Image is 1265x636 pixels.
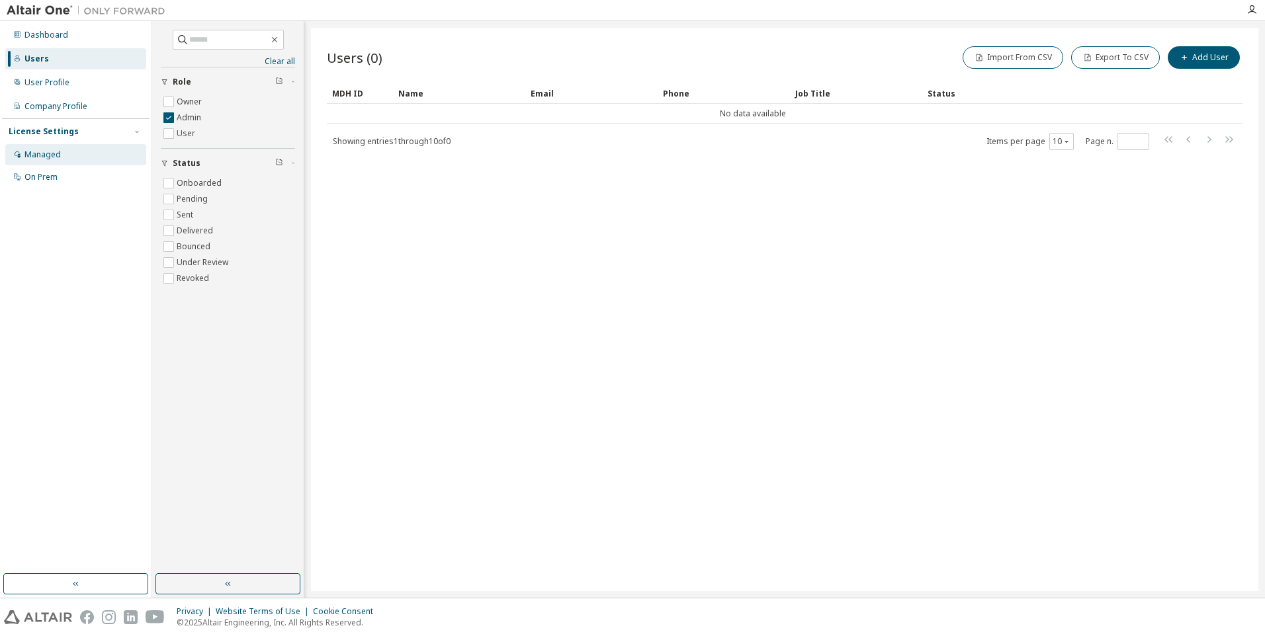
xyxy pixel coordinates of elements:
[24,77,69,88] div: User Profile
[663,83,785,104] div: Phone
[177,126,198,141] label: User
[177,270,212,286] label: Revoked
[963,46,1063,69] button: Import From CSV
[177,255,231,270] label: Under Review
[928,83,1174,104] div: Status
[124,610,138,624] img: linkedin.svg
[24,101,87,112] div: Company Profile
[177,223,216,239] label: Delivered
[177,239,213,255] label: Bounced
[275,158,283,169] span: Clear filter
[161,56,295,67] a: Clear all
[177,606,216,617] div: Privacy
[24,30,68,40] div: Dashboard
[1071,46,1160,69] button: Export To CSV
[332,83,388,104] div: MDH ID
[7,4,172,17] img: Altair One
[24,54,49,64] div: Users
[327,104,1179,124] td: No data available
[531,83,652,104] div: Email
[333,136,451,147] span: Showing entries 1 through 10 of 0
[24,172,58,182] div: On Prem
[177,617,381,628] p: © 2025 Altair Engineering, Inc. All Rights Reserved.
[177,207,196,223] label: Sent
[313,606,381,617] div: Cookie Consent
[327,48,382,67] span: Users (0)
[173,77,191,87] span: Role
[177,94,204,110] label: Owner
[1086,133,1149,150] span: Page n.
[4,610,72,624] img: altair_logo.svg
[177,175,224,191] label: Onboarded
[177,191,210,207] label: Pending
[173,158,200,169] span: Status
[1168,46,1240,69] button: Add User
[24,149,61,160] div: Managed
[177,110,204,126] label: Admin
[275,77,283,87] span: Clear filter
[161,149,295,178] button: Status
[216,606,313,617] div: Website Terms of Use
[102,610,116,624] img: instagram.svg
[161,67,295,97] button: Role
[795,83,917,104] div: Job Title
[9,126,79,137] div: License Settings
[1053,136,1070,147] button: 10
[986,133,1074,150] span: Items per page
[80,610,94,624] img: facebook.svg
[398,83,520,104] div: Name
[146,610,165,624] img: youtube.svg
